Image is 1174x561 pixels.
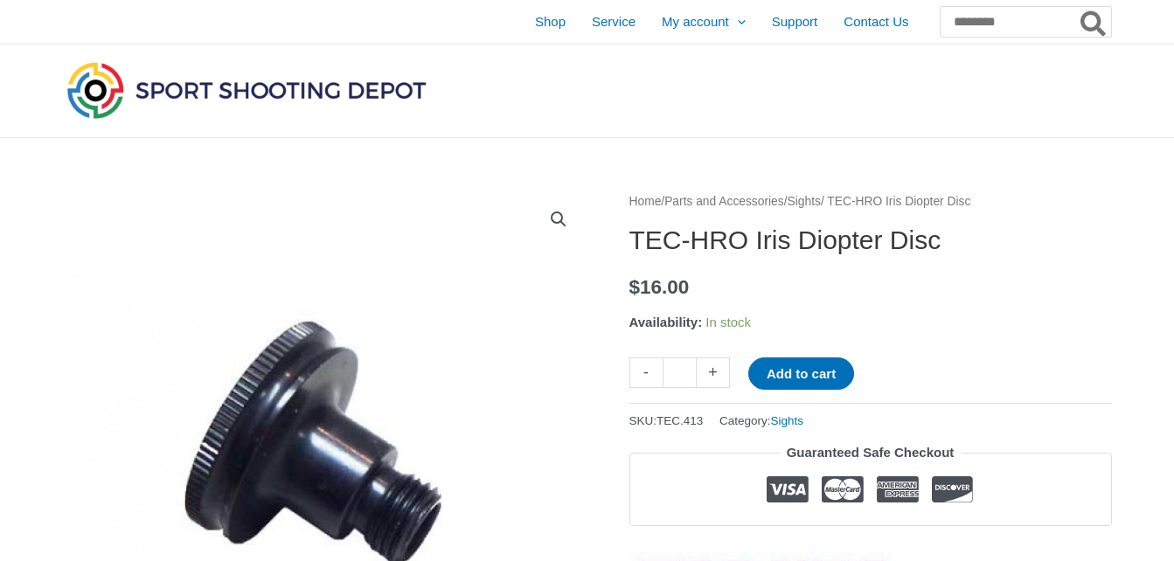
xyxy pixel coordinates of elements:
[629,357,663,388] a: -
[629,276,641,298] span: $
[629,195,662,208] a: Home
[656,414,703,427] span: TEC.413
[663,357,697,388] input: Product quantity
[771,414,804,427] a: Sights
[543,204,574,235] a: View full-screen image gallery
[629,225,1112,256] h1: TEC-HRO Iris Diopter Disc
[664,195,784,208] a: Parts and Accessories
[629,410,704,432] span: SKU:
[63,58,430,122] img: Sport Shooting Depot
[780,440,962,465] legend: Guaranteed Safe Checkout
[629,276,690,298] bdi: 16.00
[1077,7,1111,37] button: Search
[629,315,703,329] span: Availability:
[748,357,854,390] button: Add to cart
[719,410,803,432] span: Category:
[705,315,751,329] span: In stock
[788,195,821,208] a: Sights
[629,190,1112,213] nav: Breadcrumb
[697,357,730,388] a: +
